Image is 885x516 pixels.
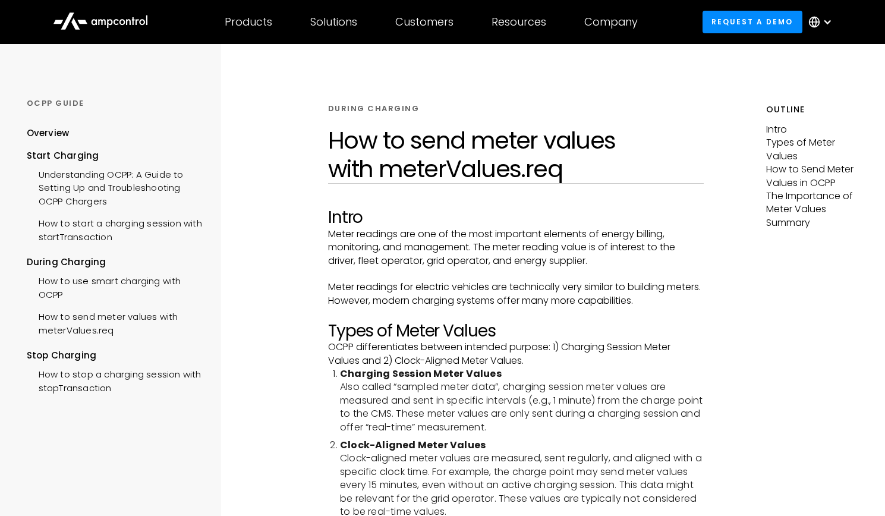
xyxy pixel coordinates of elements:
div: Solutions [310,15,357,29]
p: Intro [766,123,858,136]
div: Resources [492,15,546,29]
strong: Clock-Aligned Meter Values [340,438,486,452]
div: Products [225,15,272,29]
a: Understanding OCPP: A Guide to Setting Up and Troubleshooting OCPP Chargers [27,162,204,211]
a: Overview [27,127,70,149]
div: DURING CHARGING [328,103,420,114]
p: Meter readings for electric vehicles are technically very similar to building meters. However, mo... [328,281,704,307]
p: ‍ [328,307,704,320]
a: How to send meter values with meterValues.req [27,304,204,340]
h1: How to send meter values with meterValues.req [328,126,704,183]
div: Start Charging [27,149,204,162]
p: The Importance of Meter Values [766,190,858,216]
a: How to stop a charging session with stopTransaction [27,362,204,398]
p: Types of Meter Values [766,136,858,163]
div: Company [584,15,638,29]
div: Customers [395,15,453,29]
h2: Intro [328,207,704,228]
a: How to start a charging session with startTransaction [27,211,204,247]
p: OCPP differentiates between intended purpose: 1) Charging Session Meter Values and 2) Clock-Align... [328,341,704,367]
p: Meter readings are one of the most important elements of energy billing, monitoring, and manageme... [328,228,704,268]
h2: Types of Meter Values [328,321,704,341]
p: Summary [766,216,858,229]
div: OCPP GUIDE [27,98,204,109]
div: Overview [27,127,70,140]
strong: Charging Session Meter Values [340,367,502,380]
a: Request a demo [703,11,802,33]
div: Stop Charging [27,349,204,362]
div: During Charging [27,256,204,269]
h5: Outline [766,103,858,116]
a: How to use smart charging with OCPP [27,269,204,304]
li: Also called “sampled meter data”, charging session meter values are measured and sent in specific... [340,367,704,434]
p: ‍ [328,268,704,281]
p: How to Send Meter Values in OCPP [766,163,858,190]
